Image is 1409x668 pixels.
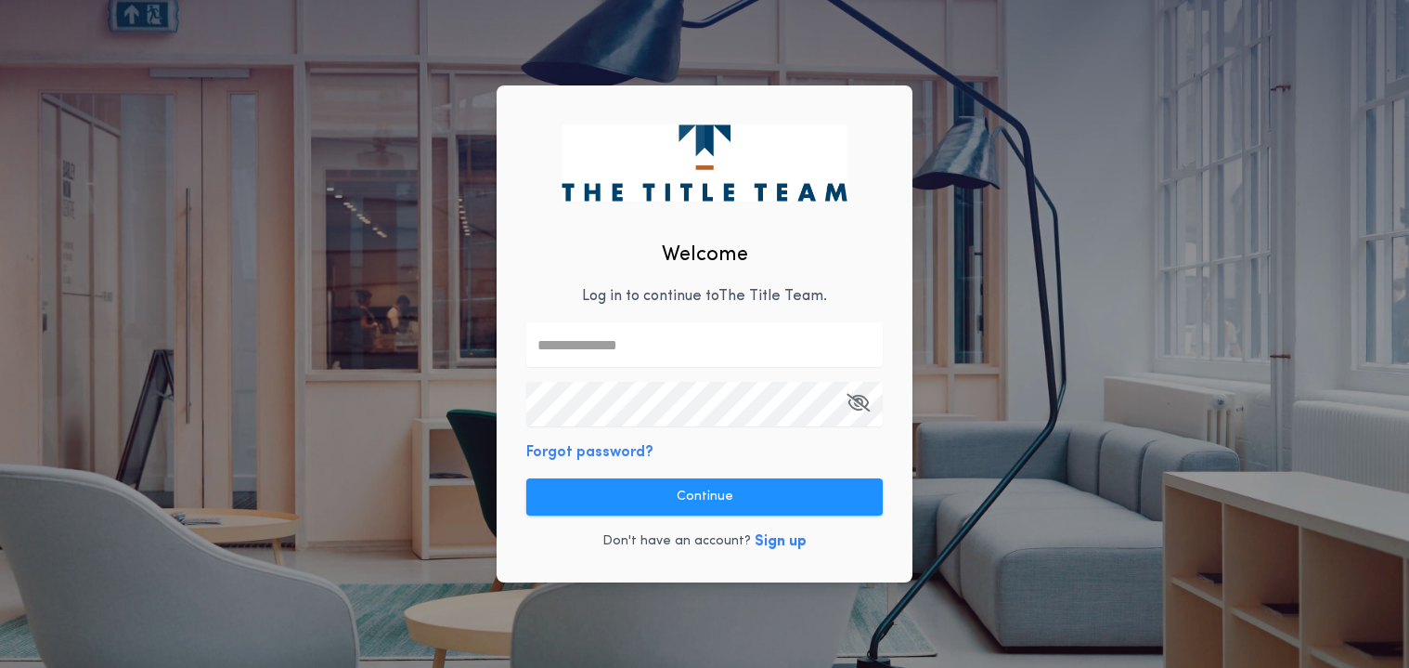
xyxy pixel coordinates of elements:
[602,532,751,551] p: Don't have an account?
[662,240,748,270] h2: Welcome
[755,530,807,553] button: Sign up
[582,285,827,308] p: Log in to continue to The Title Team .
[526,441,653,464] button: Forgot password?
[526,478,883,516] button: Continue
[562,124,847,201] img: logo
